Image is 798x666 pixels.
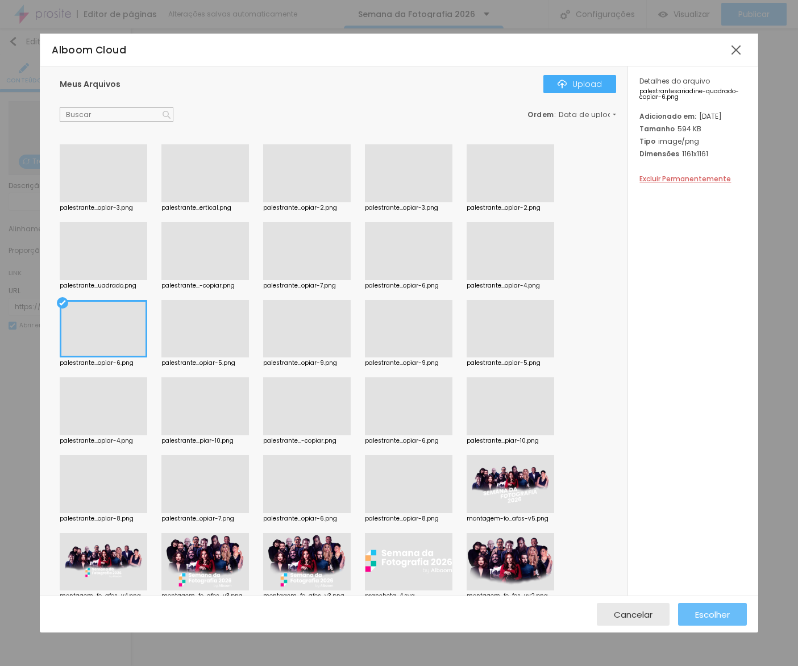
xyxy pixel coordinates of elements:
img: Icone [558,80,567,89]
div: palestrante...opiar-2.png [263,205,351,211]
div: palestrante...ertical.png [161,205,249,211]
div: [DATE] [639,111,746,121]
span: Excluir Permanentemente [639,174,731,184]
img: Icone [163,111,171,119]
span: Adicionado em: [639,111,696,121]
span: palestrantesariadine-quadrado-copiar-6.png [639,89,746,100]
button: Escolher [678,603,747,626]
div: montagem-fo...afos-v5.png [467,516,554,522]
div: montagem-fo...afos-v3.png [161,593,249,599]
button: IconeUpload [543,75,616,93]
div: palestrante...opiar-9.png [263,360,351,366]
span: Dimensões [639,149,679,159]
div: palestrante...piar-10.png [467,438,554,444]
div: palestrante...opiar-2.png [467,205,554,211]
div: palestrante...opiar-9.png [365,360,452,366]
div: palestrante...opiar-7.png [161,516,249,522]
div: image/png [639,136,746,146]
div: palestrante...-copiar.png [161,283,249,289]
div: 1161x1161 [639,149,746,159]
div: montagem-fo...afos-v3.png [263,593,351,599]
div: palestrante...opiar-6.png [365,283,452,289]
span: Detalhes do arquivo [639,76,710,86]
div: palestrante...opiar-8.png [60,516,147,522]
span: Tamanho [639,124,675,134]
span: Alboom Cloud [52,43,126,57]
button: Cancelar [597,603,670,626]
div: palestrante...opiar-5.png [161,360,249,366]
div: palestrante...opiar-6.png [60,360,147,366]
div: palestrante...opiar-4.png [60,438,147,444]
div: prancheta-4.svg [365,593,452,599]
span: Tipo [639,136,655,146]
div: palestrante...-copiar.png [263,438,351,444]
div: palestrante...opiar-6.png [365,438,452,444]
div: montagem-fo...afos-v4.png [60,593,147,599]
div: palestrante...opiar-7.png [263,283,351,289]
div: palestrante...piar-10.png [161,438,249,444]
span: Cancelar [614,610,652,619]
div: palestrante...opiar-3.png [60,205,147,211]
div: : [527,111,616,118]
div: palestrante...opiar-4.png [467,283,554,289]
div: palestrante...uadrado.png [60,283,147,289]
div: 594 KB [639,124,746,134]
div: palestrante...opiar-5.png [467,360,554,366]
input: Buscar [60,107,173,122]
div: palestrante...opiar-8.png [365,516,452,522]
span: Data de upload [559,111,618,118]
div: palestrante...opiar-6.png [263,516,351,522]
div: palestrante...opiar-3.png [365,205,452,211]
span: Meus Arquivos [60,78,120,90]
span: Ordem [527,110,554,119]
div: Upload [558,80,602,89]
div: montagem-fo...fos-vv2.png [467,593,554,599]
span: Escolher [695,610,730,619]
